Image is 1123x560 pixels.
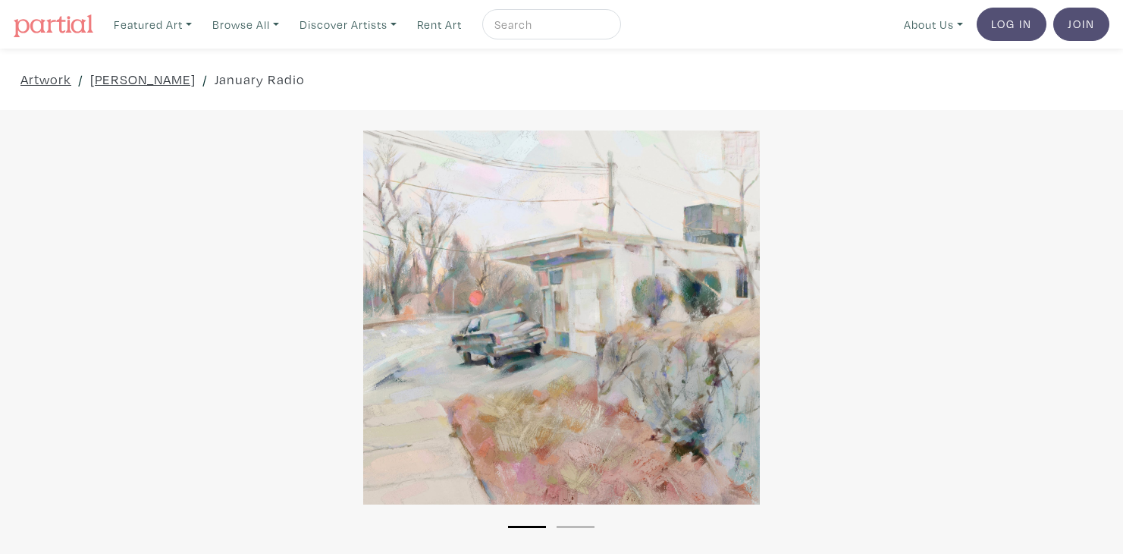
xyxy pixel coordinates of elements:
[90,69,196,90] a: [PERSON_NAME]
[215,69,305,90] a: January Radio
[202,69,208,90] span: /
[508,526,546,528] button: 1 of 2
[977,8,1046,41] a: Log In
[897,9,970,40] a: About Us
[293,9,403,40] a: Discover Artists
[20,69,71,90] a: Artwork
[493,15,607,34] input: Search
[557,526,594,528] button: 2 of 2
[205,9,286,40] a: Browse All
[410,9,469,40] a: Rent Art
[1053,8,1109,41] a: Join
[78,69,83,90] span: /
[107,9,199,40] a: Featured Art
